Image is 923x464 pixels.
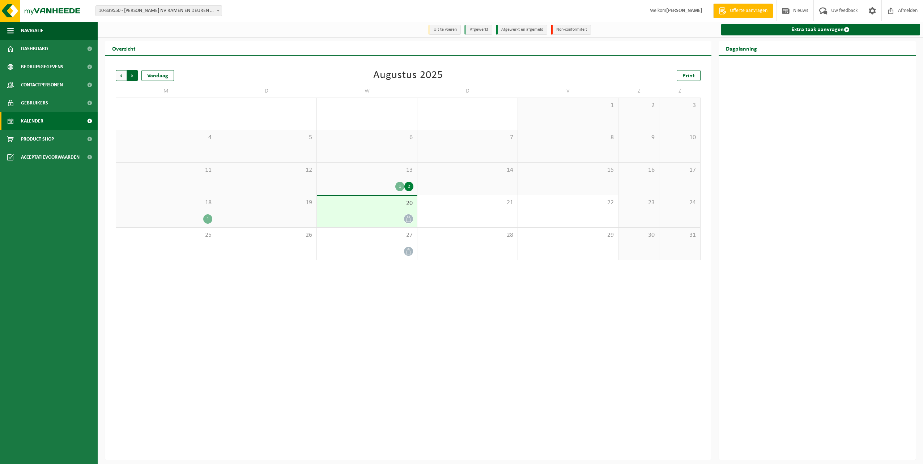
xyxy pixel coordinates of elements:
[677,70,701,81] a: Print
[105,41,143,55] h2: Overzicht
[622,102,655,109] span: 2
[404,182,413,191] div: 2
[220,199,313,207] span: 19
[96,6,222,16] span: 10-839550 - ENGELS NV RAMEN EN DEUREN - LOKEREN
[120,199,212,207] span: 18
[663,199,696,207] span: 24
[719,41,764,55] h2: Dagplanning
[551,25,591,35] li: Non-conformiteit
[421,134,514,142] span: 7
[663,166,696,174] span: 17
[464,25,492,35] li: Afgewerkt
[116,85,216,98] td: M
[522,199,614,207] span: 22
[220,231,313,239] span: 26
[622,199,655,207] span: 23
[21,112,43,130] span: Kalender
[320,231,413,239] span: 27
[21,76,63,94] span: Contactpersonen
[518,85,618,98] td: V
[666,8,702,13] strong: [PERSON_NAME]
[622,134,655,142] span: 9
[120,166,212,174] span: 11
[622,231,655,239] span: 30
[216,85,317,98] td: D
[21,22,43,40] span: Navigatie
[728,7,769,14] span: Offerte aanvragen
[663,102,696,109] span: 3
[522,166,614,174] span: 15
[21,40,48,58] span: Dashboard
[713,4,773,18] a: Offerte aanvragen
[659,85,700,98] td: Z
[421,231,514,239] span: 28
[120,134,212,142] span: 4
[496,25,547,35] li: Afgewerkt en afgemeld
[721,24,920,35] a: Extra taak aanvragen
[120,231,212,239] span: 25
[320,199,413,207] span: 20
[127,70,138,81] span: Volgende
[21,148,80,166] span: Acceptatievoorwaarden
[421,199,514,207] span: 21
[320,166,413,174] span: 13
[95,5,222,16] span: 10-839550 - ENGELS NV RAMEN EN DEUREN - LOKEREN
[220,134,313,142] span: 5
[421,166,514,174] span: 14
[618,85,659,98] td: Z
[373,70,443,81] div: Augustus 2025
[320,134,413,142] span: 6
[203,214,212,224] div: 1
[21,58,63,76] span: Bedrijfsgegevens
[21,94,48,112] span: Gebruikers
[317,85,417,98] td: W
[21,130,54,148] span: Product Shop
[220,166,313,174] span: 12
[522,102,614,109] span: 1
[622,166,655,174] span: 16
[663,134,696,142] span: 10
[522,231,614,239] span: 29
[116,70,127,81] span: Vorige
[417,85,518,98] td: D
[522,134,614,142] span: 8
[682,73,695,79] span: Print
[141,70,174,81] div: Vandaag
[395,182,404,191] div: 1
[663,231,696,239] span: 31
[428,25,461,35] li: Uit te voeren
